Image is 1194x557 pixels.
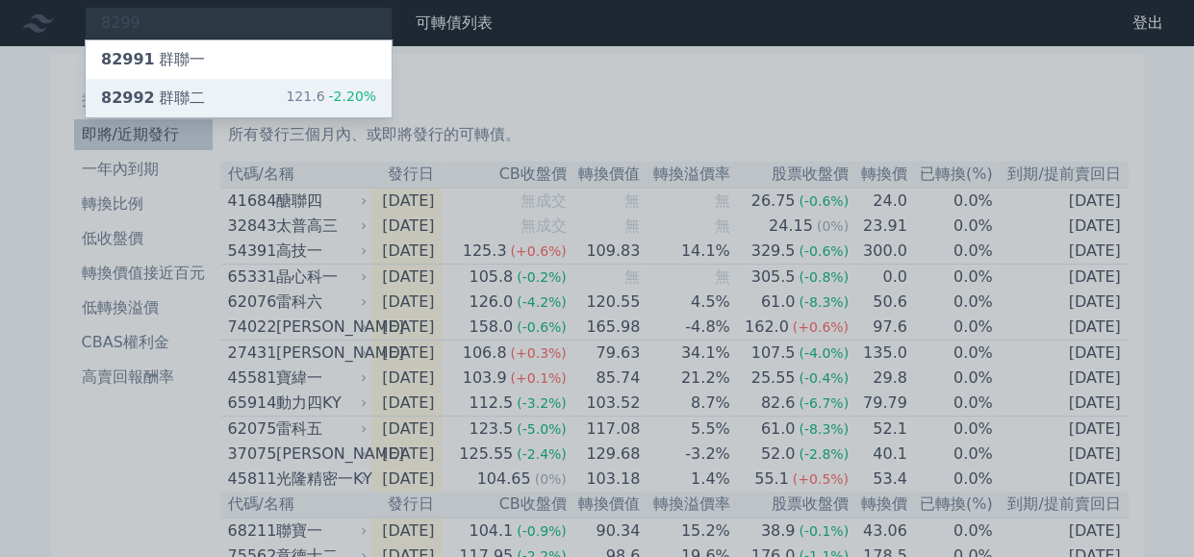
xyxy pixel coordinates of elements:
div: 121.6 [286,87,376,110]
span: 82991 [101,50,155,68]
div: 群聯一 [101,48,205,71]
a: 82991群聯一 [86,40,392,79]
span: -2.20% [324,89,376,104]
span: 82992 [101,89,155,107]
a: 82992群聯二 121.6-2.20% [86,79,392,117]
div: 群聯二 [101,87,205,110]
